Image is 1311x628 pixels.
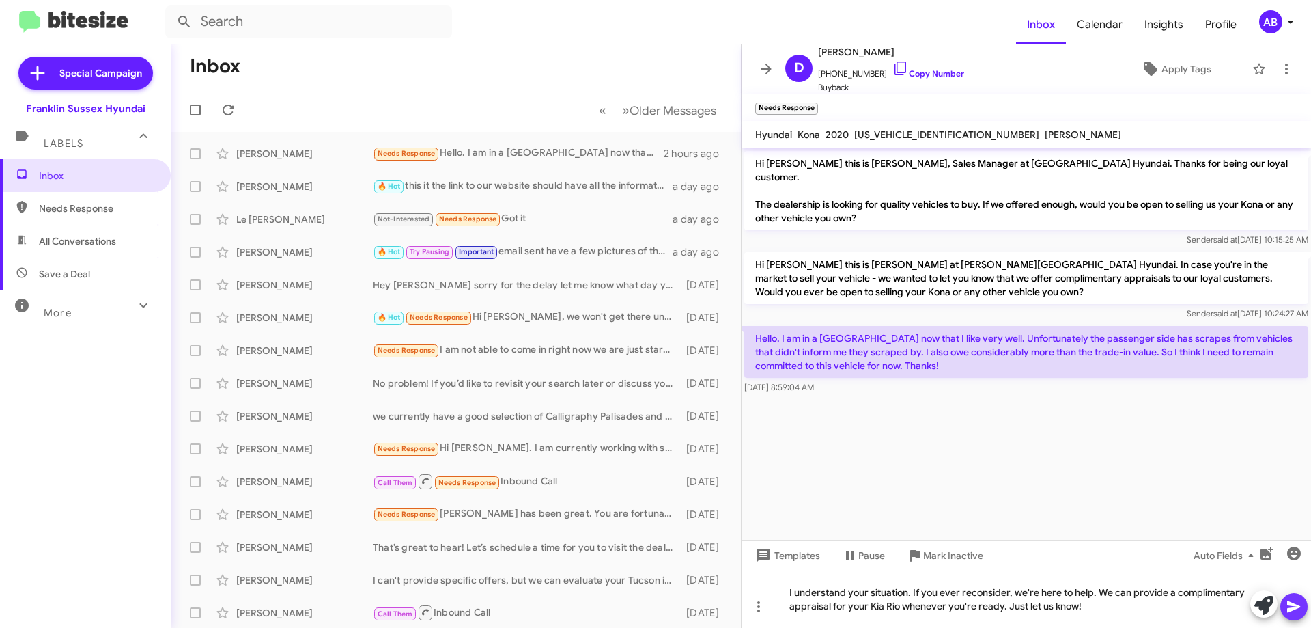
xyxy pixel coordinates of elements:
span: Hyundai [755,128,792,141]
span: Needs Response [39,202,155,215]
span: Kona [798,128,820,141]
button: Pause [831,543,896,568]
button: Templates [742,543,831,568]
button: Mark Inactive [896,543,994,568]
div: That’s great to hear! Let’s schedule a time for you to visit the dealership and we can discuss yo... [373,541,679,554]
div: I can't provide specific offers, but we can evaluate your Tucson in person. Would you like to sch... [373,573,679,587]
div: [PERSON_NAME] [236,409,373,423]
span: Auto Fields [1194,543,1259,568]
span: Inbox [1016,5,1066,44]
span: Buyback [818,81,964,94]
div: [DATE] [679,541,730,554]
div: [PERSON_NAME] [236,573,373,587]
div: [PERSON_NAME] [236,344,373,357]
div: [PERSON_NAME] [236,278,373,292]
div: [DATE] [679,573,730,587]
div: [DATE] [679,508,730,521]
div: this it the link to our website should have all the information in it. If there is specific infor... [373,178,673,194]
div: Le [PERSON_NAME] [236,213,373,226]
span: Older Messages [630,103,716,118]
span: Templates [752,543,820,568]
span: 2020 [826,128,849,141]
span: [PHONE_NUMBER] [818,60,964,81]
p: Hi [PERSON_NAME] this is [PERSON_NAME], Sales Manager at [GEOGRAPHIC_DATA] Hyundai. Thanks for be... [744,151,1308,230]
a: Calendar [1066,5,1133,44]
a: Special Campaign [18,57,153,90]
div: [DATE] [679,409,730,423]
span: Labels [44,137,83,150]
div: a day ago [673,213,730,226]
span: Try Pausing [410,247,449,256]
span: All Conversations [39,234,116,248]
div: Got it [373,211,673,227]
div: Hello. I am in a [GEOGRAPHIC_DATA] now that I like very well. Unfortunately the passenger side ha... [373,146,664,161]
div: [PERSON_NAME] [236,180,373,193]
div: a day ago [673,180,730,193]
div: [PERSON_NAME] has been great. You are fortunate to have her. [373,506,679,522]
span: « [599,102,606,119]
div: [DATE] [679,377,730,390]
span: [DATE] 8:59:04 AM [744,382,814,392]
span: Needs Response [438,478,496,487]
span: 🔥 Hot [378,313,401,322]
a: Copy Number [892,68,964,79]
button: Previous [591,96,615,124]
div: Inbound Call [373,473,679,490]
input: Search [165,5,452,38]
div: [DATE] [679,475,730,489]
div: 2 hours ago [664,147,730,161]
div: Hi [PERSON_NAME], we won't get there until 2:30 just to give you a heads up [373,310,679,325]
div: [PERSON_NAME] [236,377,373,390]
div: [PERSON_NAME] [236,245,373,259]
span: Sender [DATE] 10:24:27 AM [1187,308,1308,318]
a: Profile [1194,5,1247,44]
span: Call Them [378,610,413,618]
span: Special Campaign [59,66,142,80]
div: email sent have a few pictures of the tucson plus the back and Styrofoam tray being removed. also... [373,244,673,260]
nav: Page navigation example [591,96,724,124]
button: Next [614,96,724,124]
span: Needs Response [410,313,468,322]
div: [DATE] [679,311,730,325]
a: Insights [1133,5,1194,44]
span: Save a Deal [39,267,90,281]
span: Pause [858,543,885,568]
span: D [794,57,804,79]
span: Needs Response [378,149,436,158]
span: 🔥 Hot [378,247,401,256]
div: [PERSON_NAME] [236,311,373,325]
span: Needs Response [378,444,436,453]
div: a day ago [673,245,730,259]
h1: Inbox [190,55,240,77]
span: Apply Tags [1161,57,1211,81]
span: More [44,307,72,319]
div: No problem! If you’d like to revisit your search later or discuss your vehicle's value, feel free... [373,377,679,390]
div: [DATE] [679,606,730,620]
div: Hey [PERSON_NAME] sorry for the delay let me know what day you can make it in so we can go over o... [373,278,679,292]
span: [US_VEHICLE_IDENTIFICATION_NUMBER] [854,128,1039,141]
p: Hi [PERSON_NAME] this is [PERSON_NAME] at [PERSON_NAME][GEOGRAPHIC_DATA] Hyundai. In case you're ... [744,252,1308,304]
div: we currently have a good selection of Calligraphy Palisades and some amazing deals on the 2025 ni... [373,409,679,423]
p: Hello. I am in a [GEOGRAPHIC_DATA] now that I like very well. Unfortunately the passenger side ha... [744,326,1308,378]
div: [DATE] [679,278,730,292]
div: [PERSON_NAME] [236,606,373,620]
div: AB [1259,10,1282,33]
div: [PERSON_NAME] [236,541,373,554]
span: Needs Response [378,510,436,519]
button: Apply Tags [1105,57,1245,81]
span: 🔥 Hot [378,182,401,191]
span: Mark Inactive [923,543,983,568]
div: [DATE] [679,344,730,357]
div: [PERSON_NAME] [236,442,373,456]
button: Auto Fields [1183,543,1270,568]
div: Franklin Sussex Hyundai [26,102,145,115]
button: AB [1247,10,1296,33]
div: [PERSON_NAME] [236,475,373,489]
span: Not-Interested [378,215,430,223]
span: Needs Response [439,215,497,223]
div: I am not able to come in right now we are just starting to look for something for our daughter it... [373,342,679,358]
span: [PERSON_NAME] [1045,128,1121,141]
